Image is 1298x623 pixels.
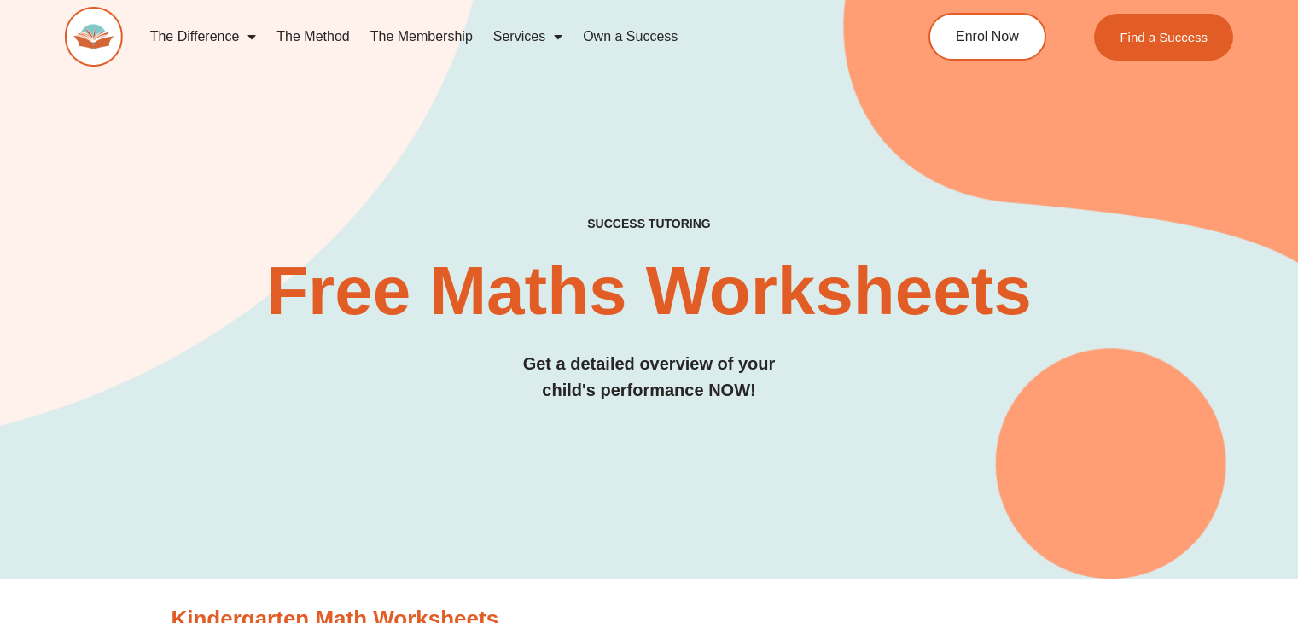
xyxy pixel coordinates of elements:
span: Enrol Now [956,30,1019,44]
a: The Membership [360,17,483,56]
nav: Menu [140,17,862,56]
h4: SUCCESS TUTORING​ [65,217,1233,231]
a: Own a Success [573,17,688,56]
span: Find a Success [1120,31,1208,44]
h2: Free Maths Worksheets​ [65,257,1233,325]
a: The Method [266,17,359,56]
h3: Get a detailed overview of your child's performance NOW! [65,351,1233,404]
a: Find a Success [1094,14,1233,61]
a: The Difference [140,17,267,56]
a: Services [483,17,573,56]
a: Enrol Now [928,13,1046,61]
